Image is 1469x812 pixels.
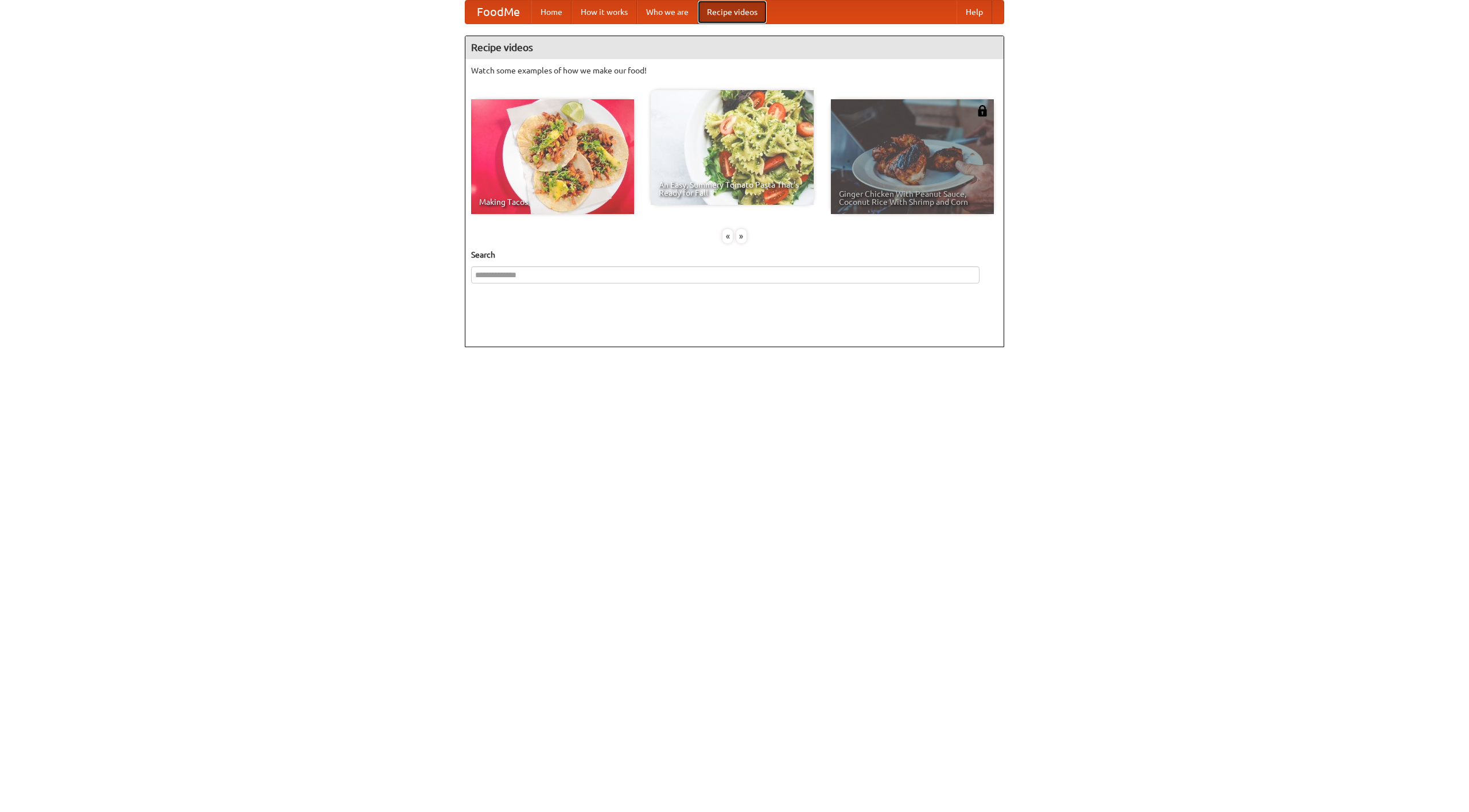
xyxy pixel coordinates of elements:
h5: Search [471,249,998,261]
img: 483408.png [977,105,988,116]
a: How it works [572,1,637,24]
h4: Recipe videos [465,36,1004,59]
div: » [736,229,747,243]
a: Recipe videos [698,1,767,24]
a: Help [957,1,992,24]
span: An Easy, Summery Tomato Pasta That's Ready for Fall [659,181,806,197]
a: FoodMe [465,1,531,24]
a: Home [531,1,572,24]
a: An Easy, Summery Tomato Pasta That's Ready for Fall [651,90,814,205]
span: Making Tacos [479,198,626,206]
div: « [722,229,733,243]
a: Making Tacos [471,99,634,214]
p: Watch some examples of how we make our food! [471,65,998,76]
a: Who we are [637,1,698,24]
